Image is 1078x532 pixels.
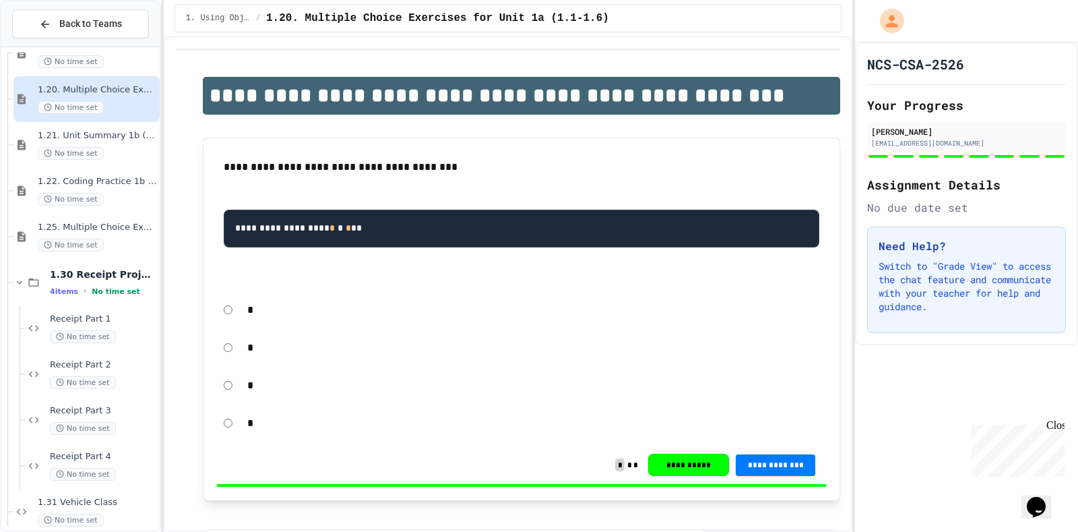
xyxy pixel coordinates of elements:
span: • [84,286,86,297]
span: 1.20. Multiple Choice Exercises for Unit 1a (1.1-1.6) [266,10,609,26]
button: Back to Teams [12,9,149,38]
div: [PERSON_NAME] [871,125,1062,138]
span: Receipt Part 4 [50,451,157,463]
div: No due date set [867,200,1066,216]
span: No time set [38,514,104,527]
span: Receipt Part 2 [50,359,157,371]
span: / [256,13,261,24]
span: Receipt Part 3 [50,405,157,417]
span: 1.22. Coding Practice 1b (1.7-1.15) [38,176,157,187]
span: 1.25. Multiple Choice Exercises for Unit 1b (1.9-1.15) [38,222,157,233]
span: No time set [50,376,116,389]
span: Back to Teams [59,17,122,31]
div: [EMAIL_ADDRESS][DOMAIN_NAME] [871,138,1062,148]
span: 1.21. Unit Summary 1b (1.7-1.15) [38,130,157,142]
span: No time set [50,330,116,343]
div: Chat with us now!Close [5,5,93,86]
span: Receipt Part 1 [50,314,157,325]
iframe: chat widget [966,419,1065,477]
span: No time set [50,468,116,481]
h2: Your Progress [867,96,1066,115]
span: 1.30 Receipt Project [50,268,157,280]
span: 1.31 Vehicle Class [38,497,157,508]
span: 1.20. Multiple Choice Exercises for Unit 1a (1.1-1.6) [38,84,157,96]
span: No time set [38,55,104,68]
p: Switch to "Grade View" to access the chat feature and communicate with your teacher for help and ... [879,260,1054,314]
span: 1. Using Objects and Methods [186,13,251,24]
span: No time set [50,422,116,435]
span: No time set [38,147,104,160]
span: No time set [92,287,140,296]
span: No time set [38,239,104,252]
h3: Need Help? [879,238,1054,254]
span: 4 items [50,287,78,296]
span: No time set [38,193,104,206]
h2: Assignment Details [867,175,1066,194]
div: My Account [866,5,908,36]
h1: NCS-CSA-2526 [867,55,964,73]
iframe: chat widget [1021,478,1065,519]
span: No time set [38,101,104,114]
